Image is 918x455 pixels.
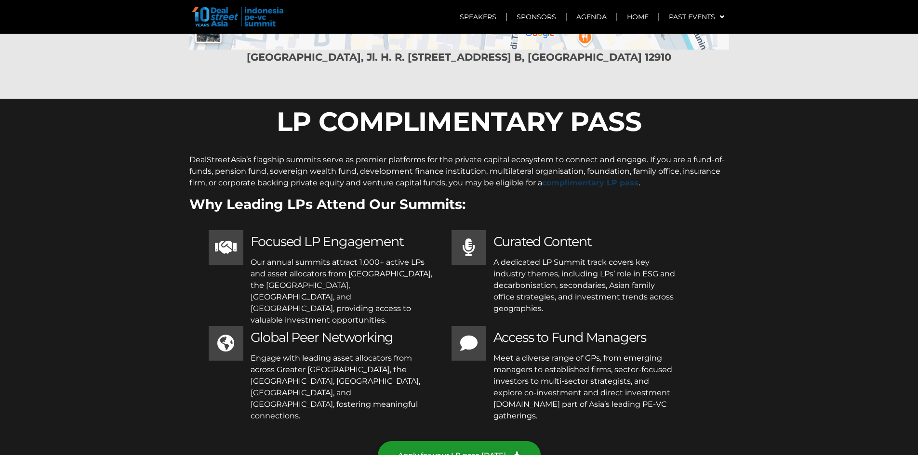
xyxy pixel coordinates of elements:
[493,234,592,249] span: Curated Content
[251,329,394,345] span: Global Peer Networking
[251,234,404,249] span: Focused LP Engagement
[194,108,724,135] h2: LP COMPLIMENTARY PASS
[189,50,729,65] h3: [GEOGRAPHIC_DATA], Jl. H. R. [STREET_ADDRESS] B, [GEOGRAPHIC_DATA] 12910
[567,6,616,28] a: Agenda
[542,178,639,187] a: complimentary LP pass
[251,257,432,326] p: Our annual summits attract 1,000+ active LPs and asset allocators from [GEOGRAPHIC_DATA], the [GE...
[251,352,432,422] p: Engage with leading asset allocators from across Greater [GEOGRAPHIC_DATA], the [GEOGRAPHIC_DATA]...
[617,6,658,28] a: Home
[493,257,675,314] p: A dedicated LP Summit track covers key industry themes, including LPs’ role in ESG and decarbonis...
[189,196,466,212] b: Why Leading LPs Attend Our Summits:
[493,329,646,345] span: Access to Fund Managers
[450,6,506,28] a: Speakers
[493,352,675,422] p: Meet a diverse range of GPs, from emerging managers to established firms, sector-focused investor...
[507,6,566,28] a: Sponsors
[659,6,734,28] a: Past Events
[189,154,729,189] p: DealStreetAsia’s flagship summits serve as premier platforms for the private capital ecosystem to...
